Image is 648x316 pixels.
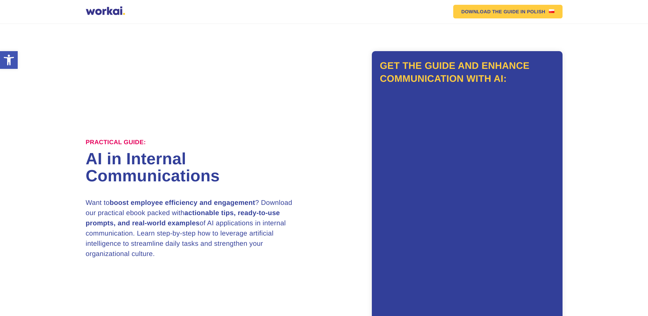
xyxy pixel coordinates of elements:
a: DOWNLOAD THE GUIDEIN POLISHUS flag [453,5,563,18]
label: Practical Guide: [86,139,146,146]
h2: Get the guide and enhance communication with AI: [380,59,554,85]
h3: Want to ? Download our practical ebook packed with of AI applications in internal communication. ... [86,198,300,259]
h1: AI in Internal Communications [86,151,324,185]
strong: boost employee efficiency and engagement [110,199,255,207]
em: DOWNLOAD THE GUIDE [461,9,519,14]
img: US flag [549,9,554,13]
